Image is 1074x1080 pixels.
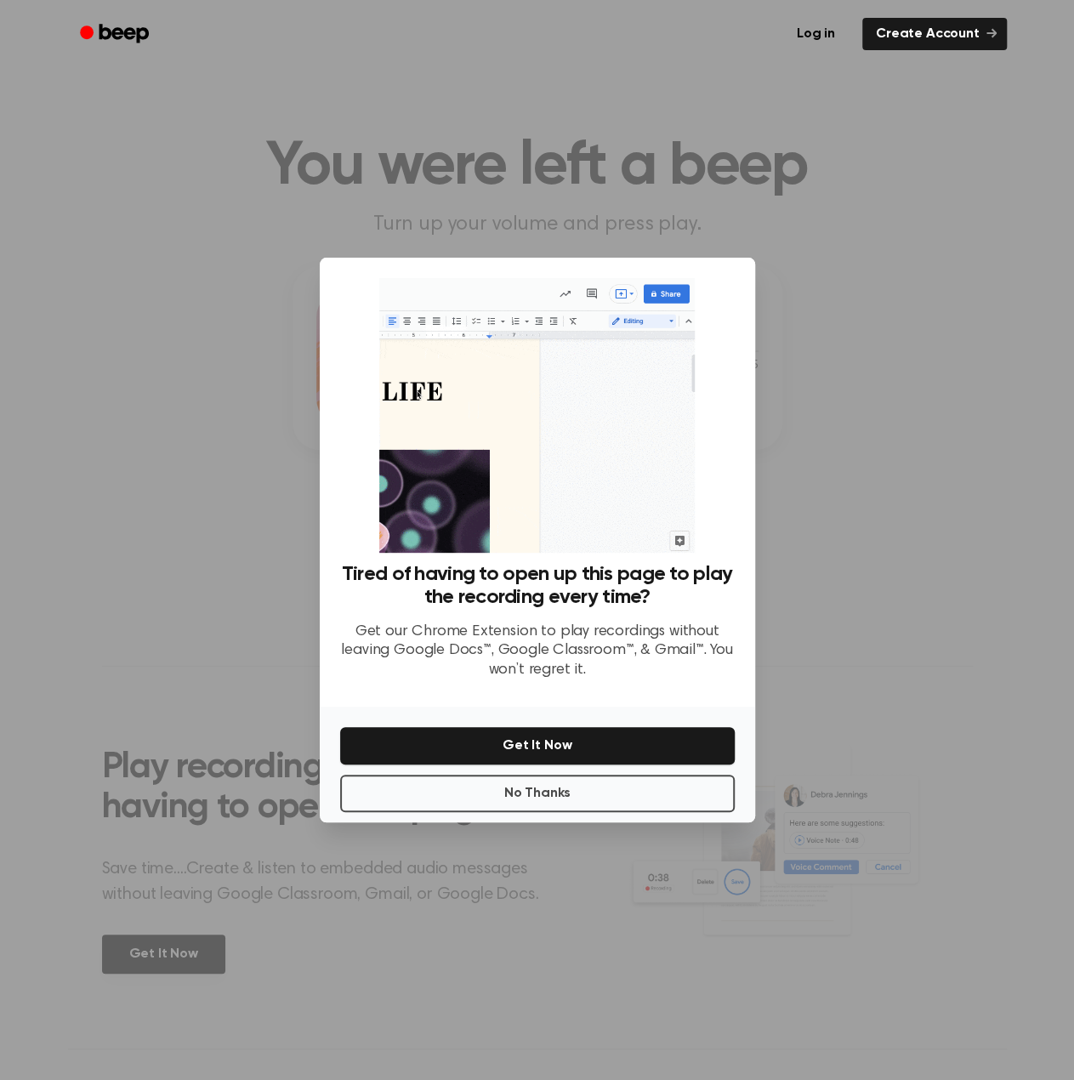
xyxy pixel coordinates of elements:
button: No Thanks [340,775,735,812]
a: Beep [68,18,164,51]
img: Beep extension in action [379,278,695,553]
a: Log in [780,14,852,54]
p: Get our Chrome Extension to play recordings without leaving Google Docs™, Google Classroom™, & Gm... [340,622,735,680]
a: Create Account [862,18,1007,50]
h3: Tired of having to open up this page to play the recording every time? [340,563,735,609]
button: Get It Now [340,727,735,765]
